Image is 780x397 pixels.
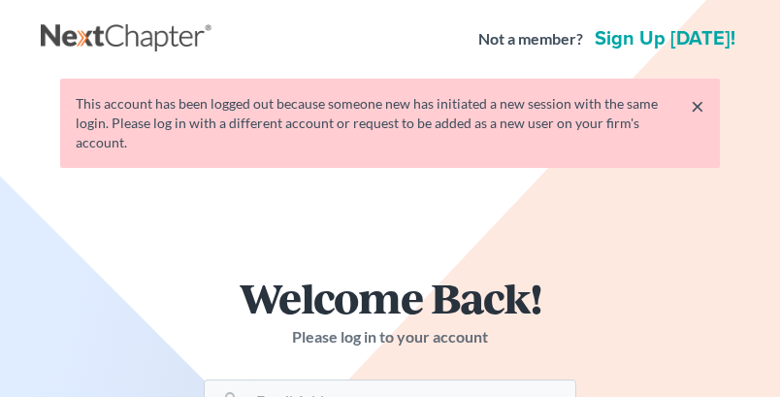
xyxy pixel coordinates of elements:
[204,277,576,318] h1: Welcome Back!
[691,94,704,117] a: ×
[591,29,739,49] a: Sign up [DATE]!
[76,94,704,152] div: This account has been logged out because someone new has initiated a new session with the same lo...
[204,326,576,348] p: Please log in to your account
[478,28,583,50] strong: Not a member?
